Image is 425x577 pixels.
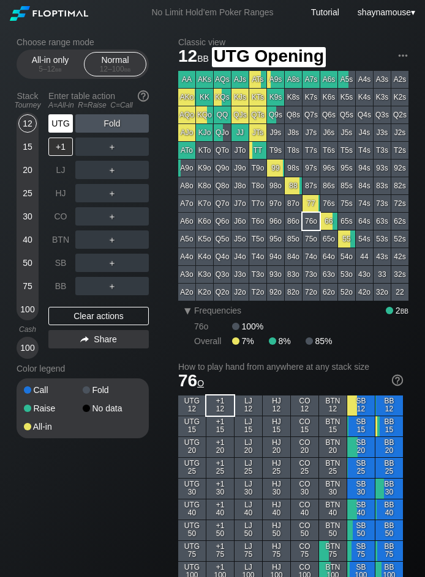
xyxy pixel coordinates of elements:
div: ＋ [75,254,149,272]
div: 53o [338,266,355,283]
div: J7s [303,124,320,141]
div: 30 [18,207,37,226]
div: K8s [285,89,302,106]
div: K6s [320,89,337,106]
div: 87o [285,195,302,212]
div: ＋ [75,277,149,295]
div: K2o [196,284,213,301]
div: BTN 30 [319,479,347,499]
div: TT [249,142,266,159]
div: +1 [48,138,73,156]
div: K6o [196,213,213,230]
div: ▾ [179,303,195,318]
div: ＋ [75,184,149,202]
div: 99 [267,160,284,177]
div: 100% [232,322,263,331]
div: 63s [374,213,391,230]
div: 50 [18,254,37,272]
div: 96s [320,160,337,177]
div: +1 15 [206,416,234,436]
div: HJ 12 [263,395,290,416]
div: Q7s [303,106,320,123]
div: Q4s [356,106,373,123]
div: T7s [303,142,320,159]
div: CO 20 [291,437,318,457]
div: Color legend [17,359,149,378]
div: A4s [356,71,373,88]
div: SB 12 [347,395,375,416]
div: Enter table action [48,86,149,114]
div: KQo [196,106,213,123]
div: 75 [18,277,37,295]
div: J6s [320,124,337,141]
div: LJ 50 [235,520,262,540]
span: Frequencies [194,306,241,315]
div: BB 25 [375,458,403,478]
div: J9s [267,124,284,141]
div: K9o [196,160,213,177]
div: CO 40 [291,499,318,520]
div: UTG 25 [178,458,206,478]
div: A=All-in R=Raise C=Call [48,101,149,109]
div: 93s [374,160,391,177]
div: +1 20 [206,437,234,457]
div: +1 40 [206,499,234,520]
div: 84s [356,177,373,194]
div: K7o [196,195,213,212]
div: CO 50 [291,520,318,540]
div: A3s [374,71,391,88]
div: No data [83,404,141,413]
div: KTo [196,142,213,159]
div: SB 40 [347,499,375,520]
div: 32s [391,266,408,283]
div: 7% [232,336,269,346]
div: AKs [196,71,213,88]
div: 82o [285,284,302,301]
div: LJ 15 [235,416,262,436]
div: +1 50 [206,520,234,540]
div: KTs [249,89,266,106]
div: No Limit Hold’em Poker Ranges [133,7,291,20]
div: QTo [214,142,231,159]
div: UTG 50 [178,520,206,540]
div: J9o [231,160,249,177]
div: JJ [231,124,249,141]
div: 92o [267,284,284,301]
div: Q8s [285,106,302,123]
div: UTG 30 [178,479,206,499]
div: Q9o [214,160,231,177]
div: JTs [249,124,266,141]
div: KQs [214,89,231,106]
div: 5 – 12 [24,65,76,73]
h2: How to play hand from anywhere at any stack size [178,362,403,372]
div: Q3s [374,106,391,123]
div: Overall [194,336,232,346]
div: SB 50 [347,520,375,540]
div: 53s [374,230,391,248]
div: CO 12 [291,395,318,416]
img: ellipsis.fd386fe8.svg [396,49,410,62]
div: Q9s [267,106,284,123]
div: A2o [178,284,195,301]
div: AJs [231,71,249,88]
div: 8% [269,336,306,346]
span: bb [401,306,408,315]
div: J4s [356,124,373,141]
span: bb [124,65,131,73]
a: Tutorial [311,7,339,17]
div: K7s [303,89,320,106]
div: 97o [267,195,284,212]
div: CO 30 [291,479,318,499]
div: A9s [267,71,284,88]
div: All-in only [22,53,78,76]
div: T2o [249,284,266,301]
div: KJo [196,124,213,141]
div: BTN 50 [319,520,347,540]
div: 72s [391,195,408,212]
div: SB 20 [347,437,375,457]
div: AQs [214,71,231,88]
div: ATo [178,142,195,159]
div: AA [178,71,195,88]
div: T5s [338,142,355,159]
div: SB 25 [347,458,375,478]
